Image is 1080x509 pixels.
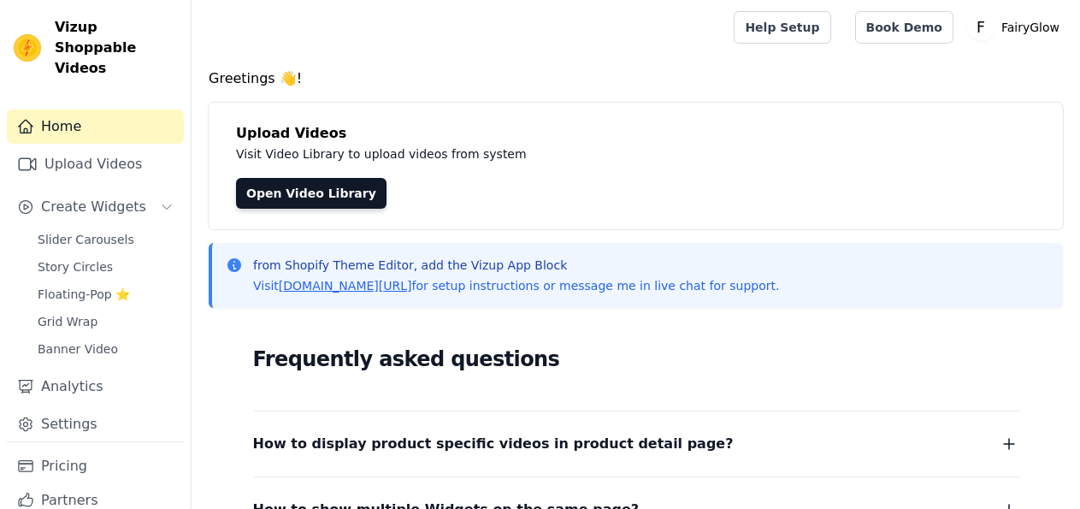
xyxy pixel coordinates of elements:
[279,279,412,293] a: [DOMAIN_NAME][URL]
[27,255,184,279] a: Story Circles
[38,286,130,303] span: Floating-Pop ⭐
[994,12,1066,43] p: FairyGlow
[7,370,184,404] a: Analytics
[7,190,184,224] button: Create Widgets
[38,340,118,358] span: Banner Video
[734,11,830,44] a: Help Setup
[236,144,1002,164] p: Visit Video Library to upload videos from system
[253,277,779,294] p: Visit for setup instructions or message me in live chat for support.
[253,432,734,456] span: How to display product specific videos in product detail page?
[38,313,97,330] span: Grid Wrap
[236,178,387,209] a: Open Video Library
[253,342,1019,376] h2: Frequently asked questions
[55,17,177,79] span: Vizup Shoppable Videos
[209,68,1063,89] h4: Greetings 👋!
[7,449,184,483] a: Pricing
[27,337,184,361] a: Banner Video
[7,407,184,441] a: Settings
[14,34,41,62] img: Vizup
[27,228,184,252] a: Slider Carousels
[253,432,1019,456] button: How to display product specific videos in product detail page?
[27,282,184,306] a: Floating-Pop ⭐
[41,197,146,217] span: Create Widgets
[7,147,184,181] a: Upload Videos
[7,109,184,144] a: Home
[38,258,113,275] span: Story Circles
[236,123,1036,144] h4: Upload Videos
[967,12,1066,43] button: F FairyGlow
[253,257,779,274] p: from Shopify Theme Editor, add the Vizup App Block
[855,11,953,44] a: Book Demo
[27,310,184,334] a: Grid Wrap
[38,231,134,248] span: Slider Carousels
[977,19,985,36] text: F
